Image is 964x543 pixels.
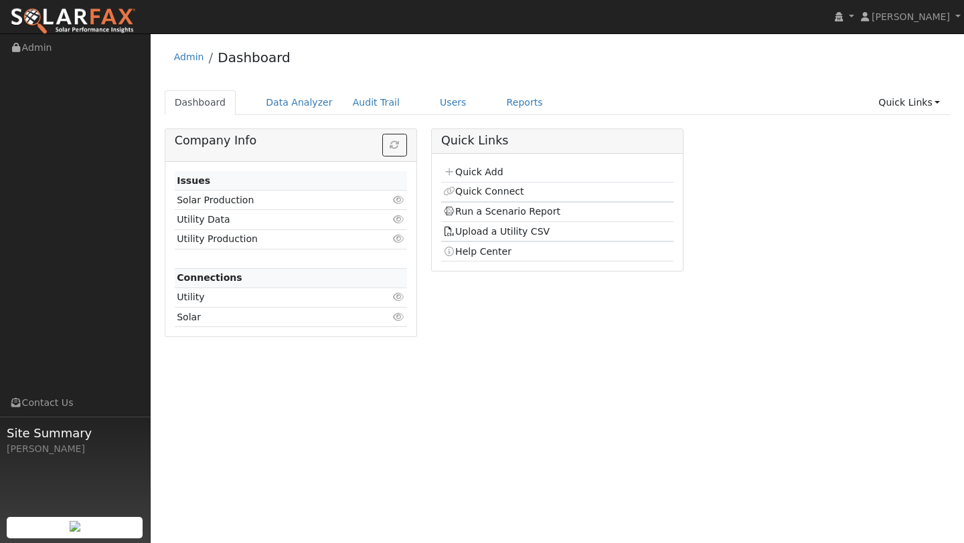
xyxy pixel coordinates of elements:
td: Solar Production [175,191,370,210]
i: Click to view [393,312,405,322]
div: [PERSON_NAME] [7,442,143,456]
i: Click to view [393,195,405,205]
a: Audit Trail [343,90,410,115]
td: Utility Data [175,210,370,229]
h5: Quick Links [441,134,673,148]
a: Upload a Utility CSV [443,226,550,237]
i: Click to view [393,292,405,302]
td: Utility Production [175,229,370,249]
a: Users [430,90,477,115]
a: Quick Add [443,167,503,177]
a: Admin [174,51,204,62]
td: Solar [175,308,370,327]
a: Data Analyzer [256,90,343,115]
img: SolarFax [10,7,136,35]
span: [PERSON_NAME] [872,11,950,22]
a: Quick Connect [443,186,524,197]
td: Utility [175,288,370,307]
a: Help Center [443,246,511,257]
img: retrieve [70,521,80,532]
a: Run a Scenario Report [443,206,560,217]
i: Click to view [393,234,405,243]
strong: Issues [177,175,210,186]
strong: Connections [177,272,242,283]
a: Dashboard [165,90,236,115]
a: Quick Links [868,90,950,115]
i: Click to view [393,215,405,224]
h5: Company Info [175,134,407,148]
a: Reports [497,90,553,115]
span: Site Summary [7,424,143,442]
a: Dashboard [218,49,291,66]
